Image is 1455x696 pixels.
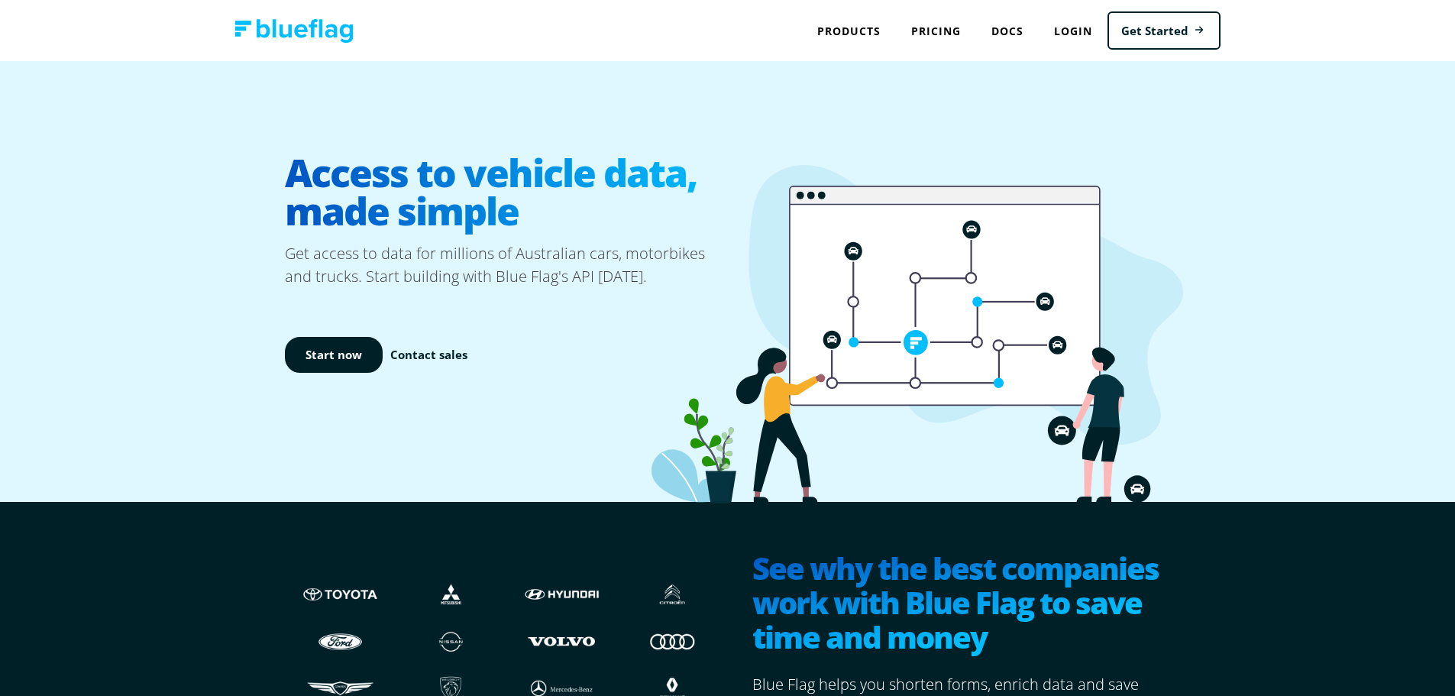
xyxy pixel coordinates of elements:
a: Get Started [1107,11,1221,50]
img: Hyundai logo [522,580,602,609]
a: Pricing [896,15,976,47]
h1: Access to vehicle data, made simple [285,141,728,242]
p: Get access to data for millions of Australian cars, motorbikes and trucks. Start building with Bl... [285,242,728,288]
a: Docs [976,15,1039,47]
a: Contact sales [390,346,467,364]
img: Mistubishi logo [411,580,491,609]
img: Toyota logo [300,580,380,609]
img: Citroen logo [632,580,713,609]
img: Nissan logo [411,626,491,656]
img: Volvo logo [522,626,602,656]
h2: See why the best companies work with Blue Flag to save time and money [752,551,1171,658]
a: Login to Blue Flag application [1039,15,1107,47]
div: Products [802,15,896,47]
img: Ford logo [300,626,380,656]
a: Start now [285,337,383,373]
img: Blue Flag logo [234,19,354,43]
img: Audi logo [632,626,713,656]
